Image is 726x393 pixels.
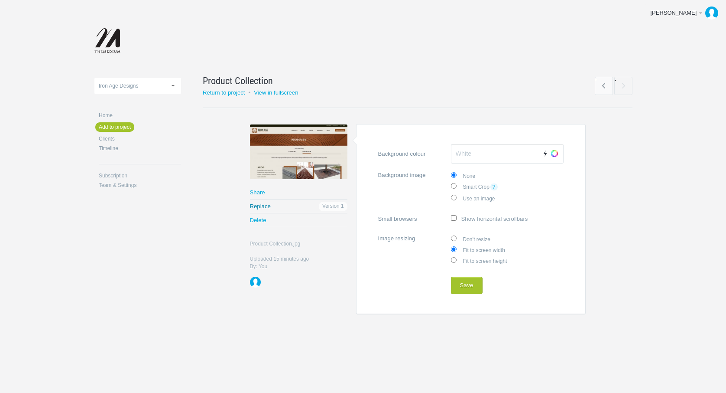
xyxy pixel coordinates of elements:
[378,210,564,227] label: Show horizontal scrollbars
[99,146,181,151] a: Timeline
[378,170,441,182] span: Background image
[451,193,564,203] label: Use an image
[94,28,122,54] img: themediumnet-logo_20140702131735.png
[540,147,548,160] a: Auto
[451,183,457,189] input: Smart Crop?
[254,89,298,96] a: View in fullscreen
[250,256,309,269] span: Uploaded 15 minutes ago By: You
[250,277,261,288] a: View all by you
[451,172,457,178] input: None
[250,277,261,288] img: b09a0dd3583d81e2af5e31b265721212
[490,183,498,190] a: ?
[614,77,632,95] span: →
[99,83,138,89] span: Iron Age Designs
[95,122,134,132] a: Add to project
[99,173,181,178] a: Subscription
[451,170,564,181] label: None
[451,215,457,221] input: Small browsersShow horizontal scrollbars
[451,244,564,255] label: Fit to screen width
[451,236,457,241] input: Don’t resize
[705,7,718,20] img: b09a0dd3583d81e2af5e31b265721212
[99,136,181,141] a: Clients
[203,89,245,96] a: Return to project
[378,215,451,222] span: Small browsers
[378,144,441,161] span: Background colour
[451,246,457,252] input: Fit to screen width
[595,77,613,95] a: ←
[378,233,441,246] span: Image resizing
[644,4,722,22] a: [PERSON_NAME]
[250,200,347,213] a: Replace
[250,240,339,248] span: Product Collection.jpg
[451,257,457,263] input: Fit to screen height
[650,9,697,17] div: [PERSON_NAME]
[250,186,347,199] a: Share
[250,213,347,227] a: Delete
[451,144,564,164] input: Background colourAutoChoose
[249,89,251,96] small: •
[319,202,347,211] span: Version 1
[99,183,181,188] a: Team & Settings
[548,147,561,160] a: Choose
[99,113,181,118] a: Home
[451,181,564,193] label: Smart Crop
[451,195,457,200] input: Use an image
[203,74,273,88] span: Product Collection
[451,233,564,244] label: Don’t resize
[451,277,483,294] button: Save
[203,74,611,88] a: Product Collection
[451,255,564,266] label: Fit to screen height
